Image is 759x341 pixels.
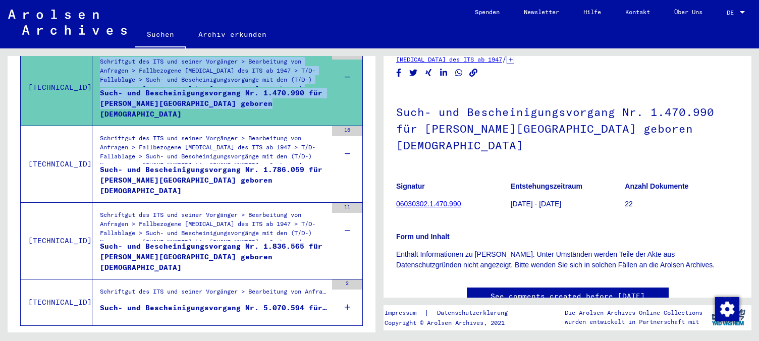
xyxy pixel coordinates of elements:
b: Entstehungszeitraum [511,182,582,190]
span: DE [727,9,738,16]
h1: Such- und Bescheinigungsvorgang Nr. 1.470.990 für [PERSON_NAME][GEOGRAPHIC_DATA] geboren [DEMOGRA... [396,89,739,166]
p: Die Arolsen Archives Online-Collections [565,308,702,317]
p: Enthält Informationen zu [PERSON_NAME]. Unter Umständen werden Teile der Akte aus Datenschutzgrün... [396,249,739,270]
div: Schriftgut des ITS und seiner Vorgänger > Bearbeitung von Anfragen > Fallbezogene [MEDICAL_DATA] ... [100,134,327,169]
div: Such- und Bescheinigungsvorgang Nr. 1.836.565 für [PERSON_NAME][GEOGRAPHIC_DATA] geboren [DEMOGRA... [100,241,327,271]
button: Share on WhatsApp [454,67,464,79]
a: Impressum [385,308,424,318]
div: 2 [332,279,362,290]
span: / [502,54,507,64]
b: Signatur [396,182,425,190]
button: Share on Twitter [408,67,419,79]
p: [DATE] - [DATE] [511,199,625,209]
p: wurden entwickelt in Partnerschaft mit [565,317,702,326]
a: Suchen [135,22,186,48]
div: Such- und Bescheinigungsvorgang Nr. 5.070.594 für [PERSON_NAME][GEOGRAPHIC_DATA] geboren [DEMOGRA... [100,303,327,313]
img: Zustimmung ändern [715,297,739,321]
div: 11 [332,203,362,213]
div: Schriftgut des ITS und seiner Vorgänger > Bearbeitung von Anfragen > Fallbezogene [MEDICAL_DATA] ... [100,210,327,246]
a: See comments created before [DATE] [491,291,645,302]
td: [TECHNICAL_ID] [21,202,92,279]
button: Share on Facebook [394,67,404,79]
b: Anzahl Dokumente [625,182,688,190]
p: Copyright © Arolsen Archives, 2021 [385,318,520,327]
b: Form und Inhalt [396,233,450,241]
a: Archiv erkunden [186,22,279,46]
div: Schriftgut des ITS und seiner Vorgänger > Bearbeitung von Anfragen > Fallbezogene [MEDICAL_DATA] ... [100,57,327,92]
div: Such- und Bescheinigungsvorgang Nr. 1.470.990 für [PERSON_NAME][GEOGRAPHIC_DATA] geboren [DEMOGRA... [100,88,327,118]
div: 16 [332,126,362,136]
div: Schriftgut des ITS und seiner Vorgänger > Bearbeitung von Anfragen > Fallbezogene [MEDICAL_DATA] ... [100,287,327,301]
button: Share on LinkedIn [439,67,449,79]
button: Copy link [468,67,479,79]
td: [TECHNICAL_ID] [21,279,92,325]
a: 06030302.1.470.990 [396,200,461,208]
p: 22 [625,199,739,209]
div: Such- und Bescheinigungsvorgang Nr. 1.786.059 für [PERSON_NAME][GEOGRAPHIC_DATA] geboren [DEMOGRA... [100,164,327,195]
img: yv_logo.png [710,305,747,330]
div: | [385,308,520,318]
a: Datenschutzerklärung [429,308,520,318]
td: [TECHNICAL_ID] [21,126,92,202]
button: Share on Xing [423,67,434,79]
img: Arolsen_neg.svg [8,10,127,35]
